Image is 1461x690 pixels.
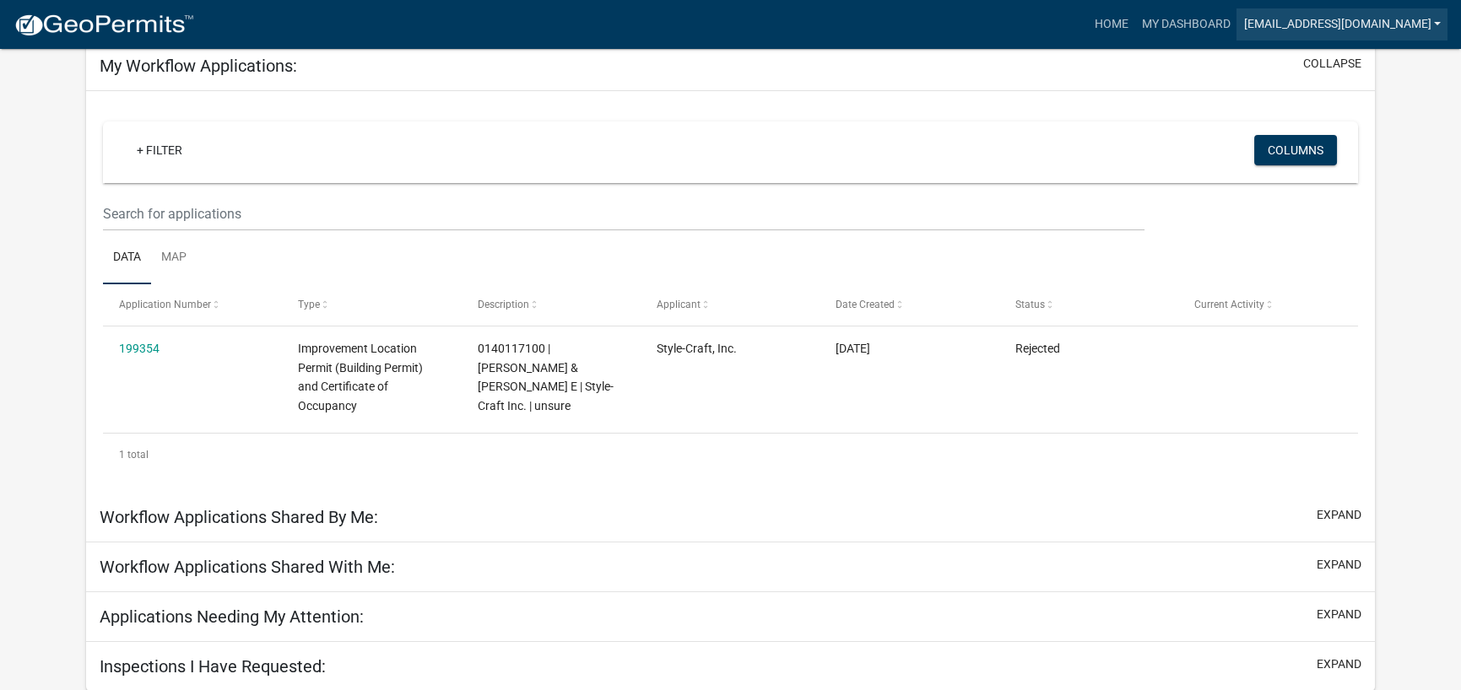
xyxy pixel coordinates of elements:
span: Status [1015,299,1045,310]
h5: Applications Needing My Attention: [100,606,364,627]
button: collapse [1303,55,1361,73]
datatable-header-cell: Date Created [820,284,998,325]
span: Rejected [1015,342,1060,355]
datatable-header-cell: Application Number [103,284,282,325]
datatable-header-cell: Applicant [641,284,820,325]
h5: Workflow Applications Shared With Me: [100,557,395,577]
span: Application Number [119,299,211,310]
span: 0140117100 | STOERMANN, MARK & JOYCE E | Style-Craft Inc. | unsure [478,342,614,412]
span: Improvement Location Permit (Building Permit) and Certificate of Occupancy [298,342,423,412]
datatable-header-cell: Description [461,284,640,325]
span: Style-Craft, Inc. [657,342,737,355]
button: expand [1317,655,1361,673]
span: Applicant [657,299,701,310]
a: My Dashboard [1134,8,1236,40]
span: Date Created [836,299,895,310]
a: Home [1087,8,1134,40]
a: + Filter [123,135,196,165]
button: expand [1317,606,1361,623]
datatable-header-cell: Current Activity [1178,284,1357,325]
input: Search for applications [103,197,1145,231]
h5: My Workflow Applications: [100,56,297,76]
a: Map [151,231,197,285]
span: 12/07/2023 [836,342,870,355]
datatable-header-cell: Type [282,284,461,325]
a: Data [103,231,151,285]
div: collapse [86,91,1376,493]
span: Current Activity [1194,299,1264,310]
button: Columns [1254,135,1337,165]
button: expand [1317,556,1361,574]
a: [EMAIL_ADDRESS][DOMAIN_NAME] [1236,8,1447,40]
h5: Inspections I Have Requested: [100,656,326,677]
a: 199354 [119,342,160,355]
datatable-header-cell: Status [999,284,1178,325]
span: Description [478,299,529,310]
span: Type [298,299,320,310]
h5: Workflow Applications Shared By Me: [100,507,378,527]
div: 1 total [103,434,1359,476]
button: expand [1317,506,1361,524]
